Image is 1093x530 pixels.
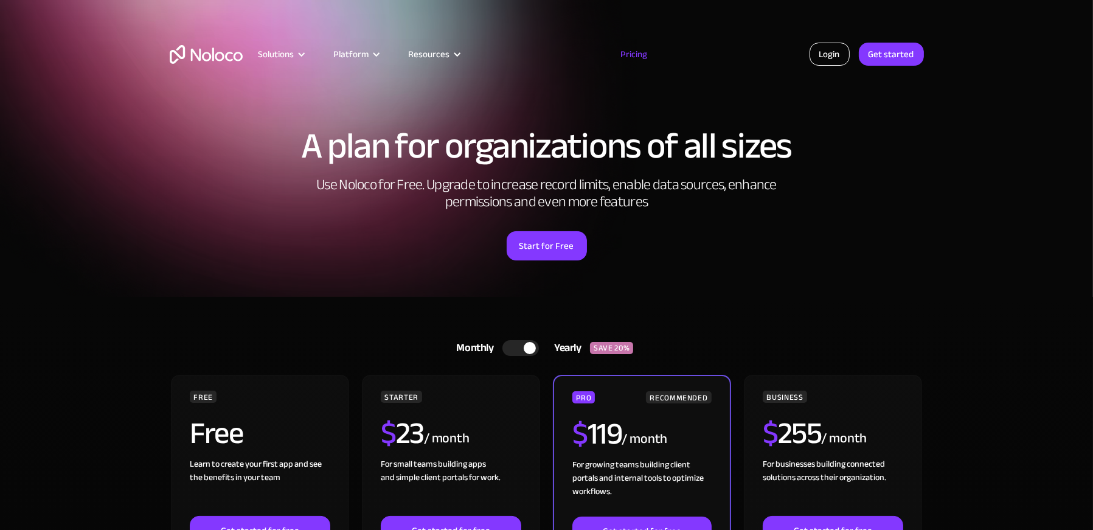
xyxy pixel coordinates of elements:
[381,405,396,462] span: $
[170,45,243,64] a: home
[572,391,595,403] div: PRO
[304,176,790,211] h2: Use Noloco for Free. Upgrade to increase record limits, enable data sources, enhance permissions ...
[424,429,470,448] div: / month
[763,391,807,403] div: BUSINESS
[572,419,622,449] h2: 119
[258,46,294,62] div: Solutions
[605,46,662,62] a: Pricing
[318,46,393,62] div: Platform
[381,458,521,516] div: For small teams building apps and simple client portals for work. ‍
[821,429,867,448] div: / month
[763,405,778,462] span: $
[763,458,903,516] div: For businesses building connected solutions across their organization. ‍
[572,405,588,462] span: $
[408,46,449,62] div: Resources
[393,46,474,62] div: Resources
[333,46,369,62] div: Platform
[572,458,711,517] div: For growing teams building client portals and internal tools to optimize workflows.
[539,339,590,357] div: Yearly
[622,430,667,449] div: / month
[442,339,503,357] div: Monthly
[170,128,924,164] h1: A plan for organizations of all sizes
[190,391,217,403] div: FREE
[190,418,243,448] h2: Free
[646,391,711,403] div: RECOMMENDED
[243,46,318,62] div: Solutions
[590,342,633,354] div: SAVE 20%
[507,231,587,260] a: Start for Free
[381,391,422,403] div: STARTER
[763,418,821,448] h2: 255
[859,43,924,66] a: Get started
[190,458,330,516] div: Learn to create your first app and see the benefits in your team ‍
[810,43,850,66] a: Login
[381,418,424,448] h2: 23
